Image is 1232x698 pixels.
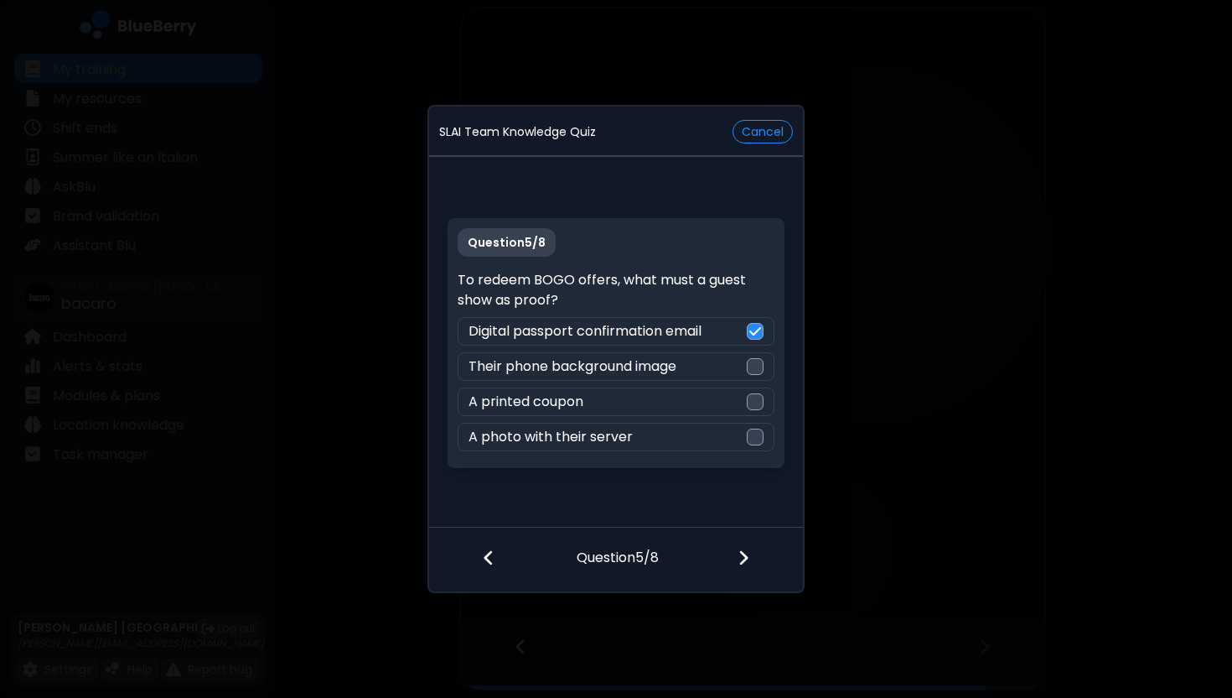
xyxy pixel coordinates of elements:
p: A photo with their server [468,427,633,447]
p: To redeem BOGO offers, what must a guest show as proof? [458,270,774,310]
p: Their phone background image [468,357,676,377]
p: Question 5 / 8 [458,228,556,257]
p: Digital passport confirmation email [468,321,701,341]
p: A printed coupon [468,392,583,412]
button: Cancel [732,120,793,143]
p: SLAI Team Knowledge Quiz [439,124,596,139]
img: check [749,325,761,338]
p: Question 5 / 8 [577,528,659,568]
img: file icon [738,549,749,567]
img: file icon [483,549,494,567]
